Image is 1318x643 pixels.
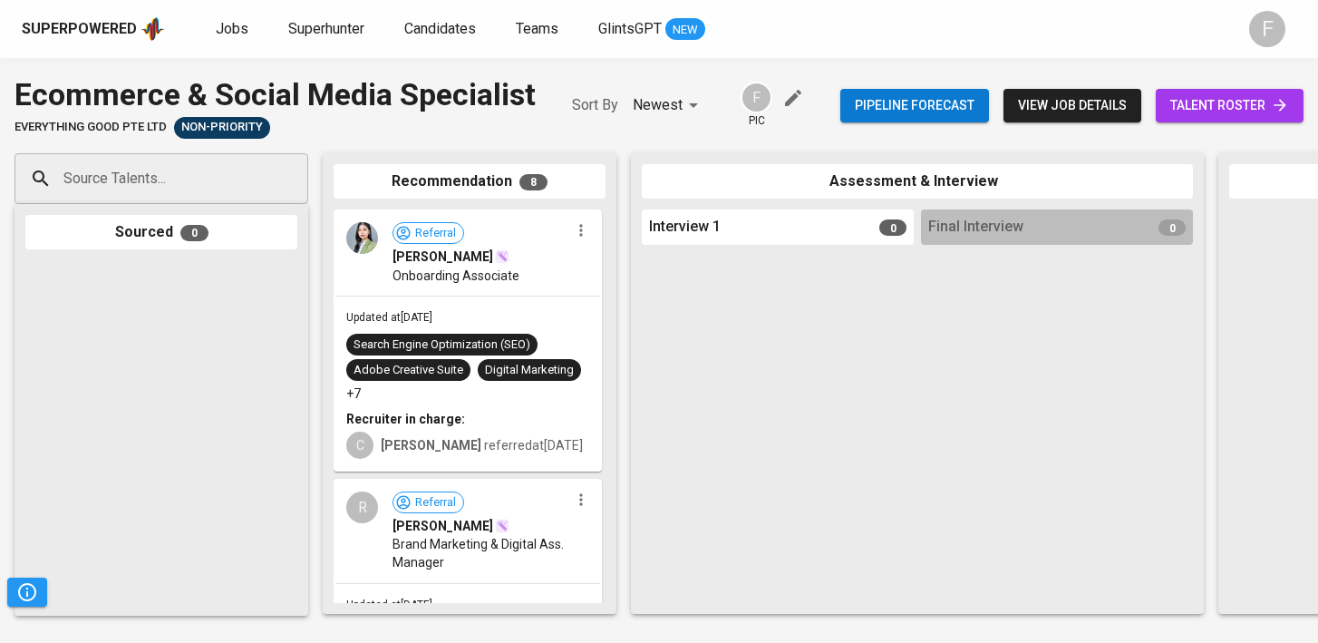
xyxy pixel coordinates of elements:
[7,578,47,607] button: Pipeline Triggers
[25,215,297,250] div: Sourced
[741,82,772,113] div: F
[392,267,519,285] span: Onboarding Associate
[928,217,1023,238] span: Final Interview
[174,117,270,139] div: Sufficient Talents in Pipeline
[334,209,602,472] div: Referral[PERSON_NAME]Onboarding AssociateUpdated at[DATE]Search Engine Optimization (SEO)Adobe Cr...
[392,248,493,266] span: [PERSON_NAME]
[1170,94,1289,117] span: talent roster
[519,174,548,190] span: 8
[840,89,989,122] button: Pipeline forecast
[1156,89,1303,122] a: talent roster
[288,18,368,41] a: Superhunter
[879,219,906,236] span: 0
[354,362,463,379] div: Adobe Creative Suite
[485,362,574,379] div: Digital Marketing
[15,119,167,136] span: Everything good Pte Ltd
[633,94,683,116] p: Newest
[346,432,373,459] div: C
[408,494,463,511] span: Referral
[298,177,302,180] button: Open
[649,217,721,238] span: Interview 1
[855,94,974,117] span: Pipeline forecast
[174,119,270,136] span: Non-Priority
[665,21,705,39] span: NEW
[598,20,662,37] span: GlintsGPT
[141,15,165,43] img: app logo
[392,517,493,535] span: [PERSON_NAME]
[741,82,772,129] div: pic
[1018,94,1127,117] span: view job details
[642,164,1193,200] div: Assessment & Interview
[1003,89,1141,122] button: view job details
[346,385,361,403] p: +7
[404,20,476,37] span: Candidates
[216,20,248,37] span: Jobs
[346,599,432,611] span: Updated at [DATE]
[1249,11,1285,47] div: F
[354,336,530,354] div: Search Engine Optimization (SEO)
[346,222,378,254] img: 8b64dcc6382ad287e4fedbe0f97b3714.jpeg
[516,20,558,37] span: Teams
[404,18,480,41] a: Candidates
[346,412,465,426] b: Recruiter in charge:
[15,73,536,117] div: Ecommerce & Social Media Specialist
[572,94,618,116] p: Sort By
[346,311,432,324] span: Updated at [DATE]
[1158,219,1186,236] span: 0
[346,492,378,523] div: R
[392,535,569,571] span: Brand Marketing & Digital Ass. Manager
[22,19,137,40] div: Superpowered
[495,249,509,264] img: magic_wand.svg
[516,18,562,41] a: Teams
[22,15,165,43] a: Superpoweredapp logo
[288,20,364,37] span: Superhunter
[633,89,704,122] div: Newest
[334,164,606,200] div: Recommendation
[381,438,583,453] span: referred at [DATE]
[381,438,481,453] b: [PERSON_NAME]
[216,18,252,41] a: Jobs
[408,225,463,242] span: Referral
[180,225,208,241] span: 0
[495,519,509,533] img: magic_wand.svg
[598,18,705,41] a: GlintsGPT NEW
